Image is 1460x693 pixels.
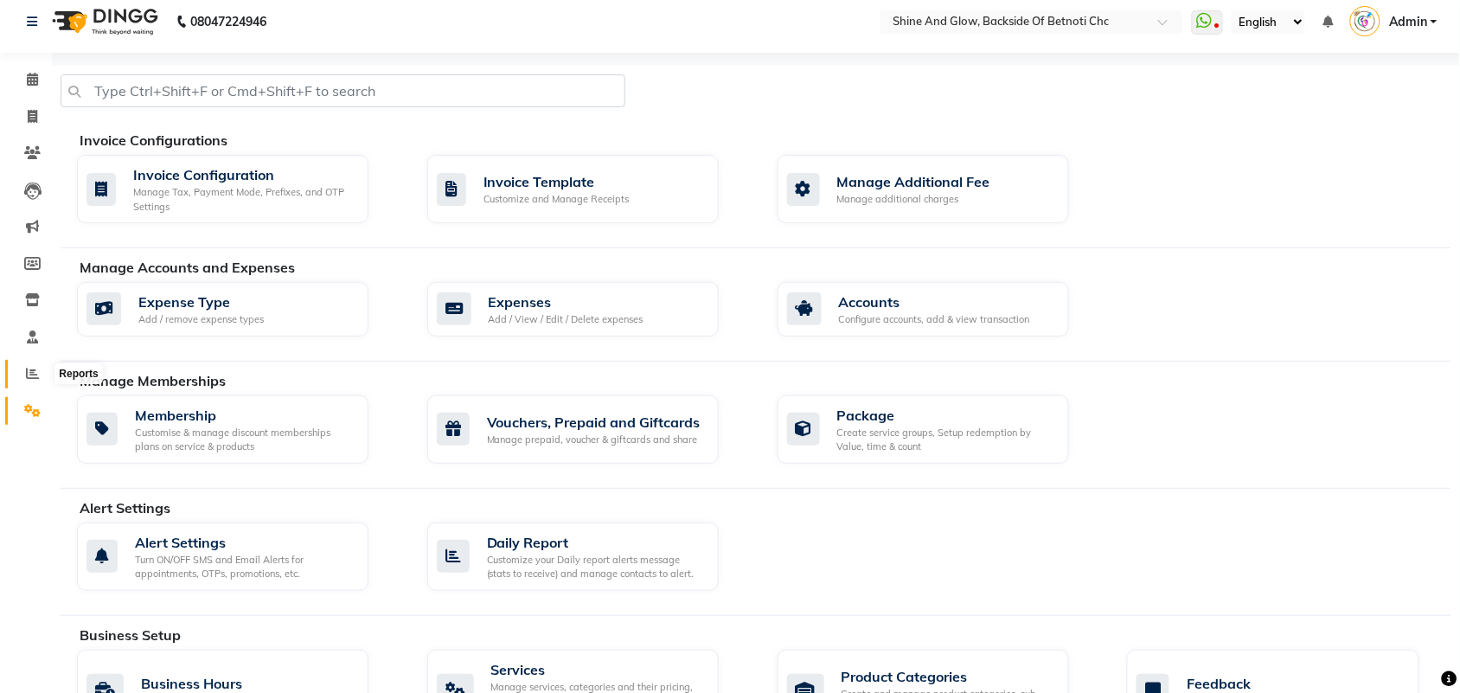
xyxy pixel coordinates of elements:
div: Manage Additional Fee [837,171,990,192]
span: Admin [1389,13,1427,31]
div: Customize your Daily report alerts message (stats to receive) and manage contacts to alert. [487,553,705,581]
div: Customise & manage discount memberships plans on service & products [135,426,355,454]
div: Services [491,659,705,680]
a: Daily ReportCustomize your Daily report alerts message (stats to receive) and manage contacts to ... [427,523,752,591]
div: Add / remove expense types [138,312,264,327]
input: Type Ctrl+Shift+F or Cmd+Shift+F to search [61,74,625,107]
div: Create service groups, Setup redemption by Value, time & count [837,426,1055,454]
div: Manage prepaid, voucher & giftcards and share [487,433,701,447]
div: Invoice Template [483,171,630,192]
div: Vouchers, Prepaid and Giftcards [487,412,701,433]
a: MembershipCustomise & manage discount memberships plans on service & products [77,395,401,464]
div: Daily Report [487,532,705,553]
div: Reports [54,364,102,385]
div: Accounts [839,292,1030,312]
a: Expense TypeAdd / remove expense types [77,282,401,337]
a: Manage Additional FeeManage additional charges [778,155,1102,223]
img: Admin [1350,6,1380,36]
div: Turn ON/OFF SMS and Email Alerts for appointments, OTPs, promotions, etc. [135,553,355,581]
a: PackageCreate service groups, Setup redemption by Value, time & count [778,395,1102,464]
div: Invoice Configuration [133,164,355,185]
div: Add / View / Edit / Delete expenses [489,312,644,327]
div: Product Categories [842,666,1055,687]
a: ExpensesAdd / View / Edit / Delete expenses [427,282,752,337]
a: Invoice TemplateCustomize and Manage Receipts [427,155,752,223]
a: AccountsConfigure accounts, add & view transaction [778,282,1102,337]
div: Customize and Manage Receipts [483,192,630,207]
a: Vouchers, Prepaid and GiftcardsManage prepaid, voucher & giftcards and share [427,395,752,464]
div: Expenses [489,292,644,312]
a: Invoice ConfigurationManage Tax, Payment Mode, Prefixes, and OTP Settings [77,155,401,223]
a: Alert SettingsTurn ON/OFF SMS and Email Alerts for appointments, OTPs, promotions, etc. [77,523,401,591]
div: Membership [135,405,355,426]
div: Manage Tax, Payment Mode, Prefixes, and OTP Settings [133,185,355,214]
div: Package [837,405,1055,426]
div: Configure accounts, add & view transaction [839,312,1030,327]
div: Alert Settings [135,532,355,553]
div: Expense Type [138,292,264,312]
div: Manage additional charges [837,192,990,207]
